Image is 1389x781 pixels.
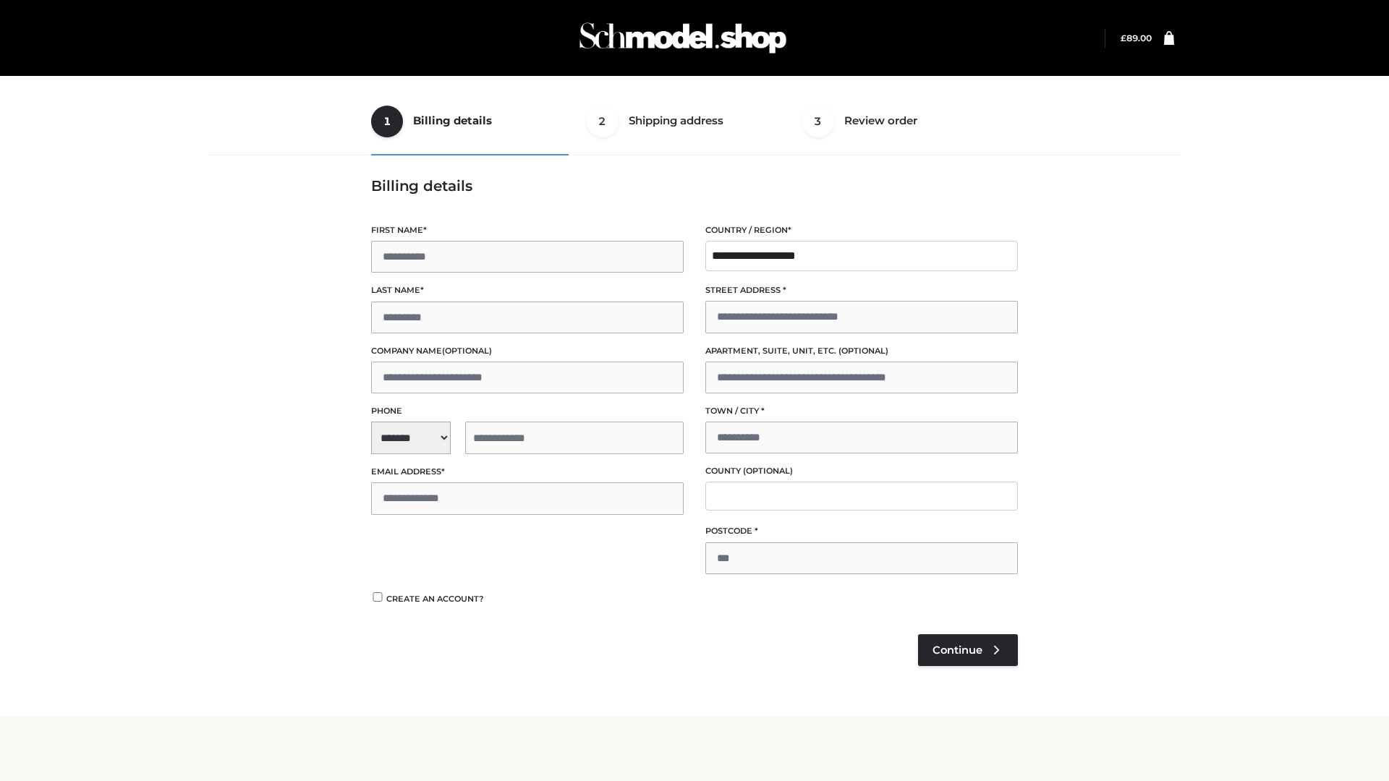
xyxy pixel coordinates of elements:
[371,404,684,418] label: Phone
[574,9,791,67] img: Schmodel Admin 964
[705,464,1018,478] label: County
[743,466,793,476] span: (optional)
[371,283,684,297] label: Last name
[371,177,1018,195] h3: Billing details
[442,346,492,356] span: (optional)
[371,592,384,602] input: Create an account?
[918,634,1018,666] a: Continue
[705,223,1018,237] label: Country / Region
[371,344,684,358] label: Company name
[371,465,684,479] label: Email address
[933,644,982,657] span: Continue
[1121,33,1126,43] span: £
[838,346,888,356] span: (optional)
[1121,33,1152,43] bdi: 89.00
[386,594,484,604] span: Create an account?
[705,283,1018,297] label: Street address
[371,223,684,237] label: First name
[705,524,1018,538] label: Postcode
[1121,33,1152,43] a: £89.00
[705,404,1018,418] label: Town / City
[705,344,1018,358] label: Apartment, suite, unit, etc.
